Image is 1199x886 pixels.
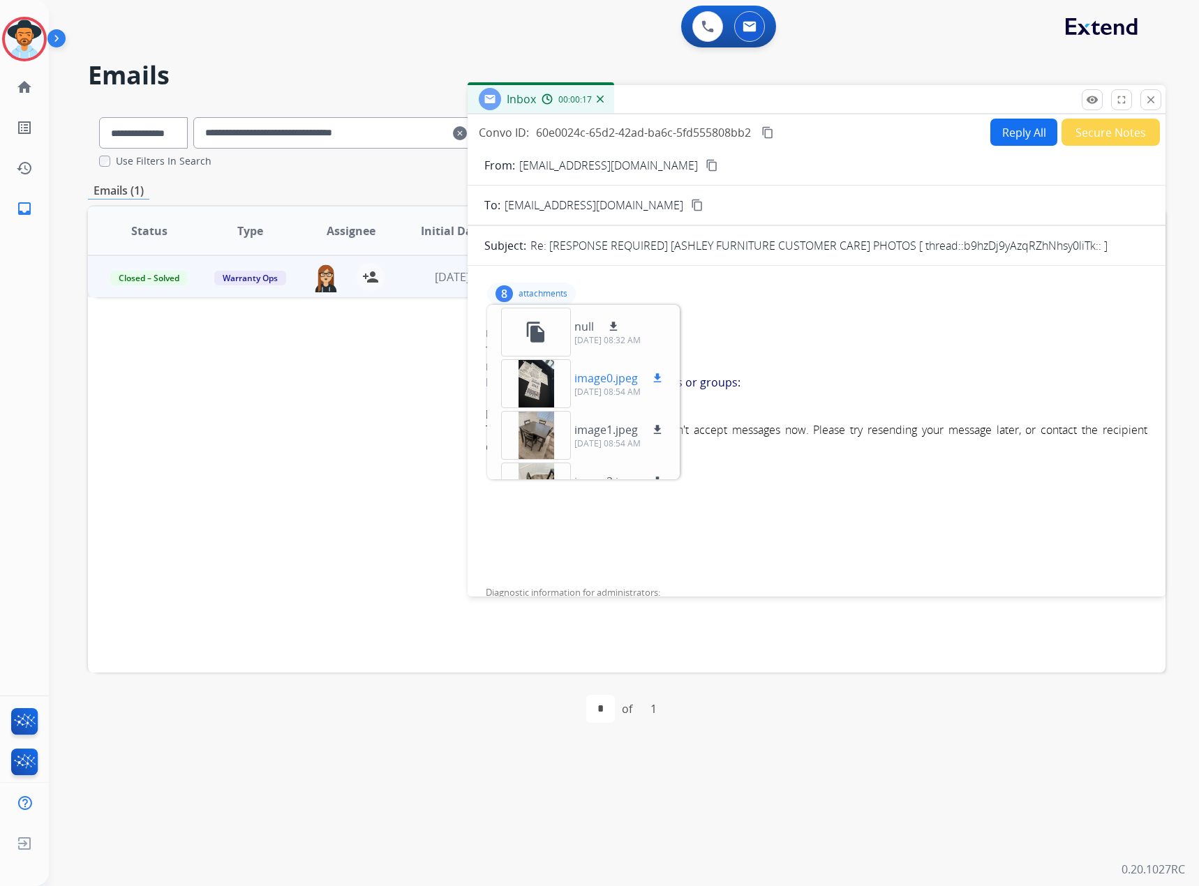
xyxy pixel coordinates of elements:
mat-icon: download [651,423,664,436]
p: Subject: [484,237,526,254]
button: Secure Notes [1062,119,1160,146]
span: Initial Date [421,223,484,239]
mat-icon: content_copy [691,199,703,211]
mat-icon: inbox [16,200,33,217]
mat-icon: fullscreen [1115,93,1128,106]
span: 60e0024c-65d2-42ad-ba6c-5fd555808bb2 [536,125,751,140]
mat-icon: list_alt [16,119,33,136]
mat-icon: download [607,320,620,333]
p: null [574,318,594,335]
div: 8 [496,285,513,302]
mat-icon: file_copy [525,321,547,343]
p: image0.jpeg [574,370,638,386]
span: Closed – Solved [110,271,188,285]
span: 00:00:17 [558,94,592,105]
p: attachments [519,288,567,299]
img: avatar [5,20,44,59]
label: Use Filters In Search [116,154,211,168]
p: Re: [RESPONSE REQUIRED] [ASHLEY FURNITURE CUSTOMER CARE] PHOTOS [ thread::b9hzDj9yAzqRZhNhsy0liTk... [530,237,1108,254]
mat-icon: home [16,79,33,96]
mat-icon: person_add [362,269,379,285]
span: Status [131,223,167,239]
div: Date: [486,360,1147,374]
div: From: [486,326,1147,340]
b: Diagnostic information for administrators: [486,586,660,599]
span: Warranty Ops [214,271,286,285]
span: Assignee [327,223,375,239]
button: Reply All [990,119,1057,146]
p: image2.jpeg [574,473,638,490]
mat-icon: download [651,372,664,384]
p: From: [484,157,515,174]
mat-icon: history [16,160,33,177]
p: Emails (1) [88,182,149,200]
span: [EMAIL_ADDRESS][DOMAIN_NAME] [505,197,683,213]
h2: Emails [88,61,1166,89]
p: 0.20.1027RC [1122,861,1185,878]
span: [DATE] [435,269,470,285]
div: To: [486,343,1147,357]
p: [DATE] 08:32 AM [574,335,641,346]
a: [EMAIL_ADDRESS][DOMAIN_NAME] [486,407,627,420]
mat-icon: download [651,475,664,488]
span: Inbox [507,91,536,107]
div: of [622,700,632,717]
font: The recipient's mailbox is full and can't accept messages now. Please try resending your message ... [486,422,1147,454]
font: Delivery has failed to these recipients or groups: [486,375,740,390]
mat-icon: clear [453,125,467,142]
mat-icon: close [1145,93,1157,106]
mat-icon: content_copy [761,126,774,139]
p: Convo ID: [479,124,529,141]
p: image1.jpeg [574,421,638,438]
p: [DATE] 08:54 AM [574,386,666,398]
mat-icon: remove_red_eye [1086,93,1099,106]
p: [DATE] 08:54 AM [574,438,666,449]
mat-icon: content_copy [706,159,718,172]
p: To: [484,197,500,213]
div: 1 [639,695,668,723]
img: agent-avatar [312,263,340,292]
span: Type [237,223,263,239]
p: [EMAIL_ADDRESS][DOMAIN_NAME] [519,157,698,174]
